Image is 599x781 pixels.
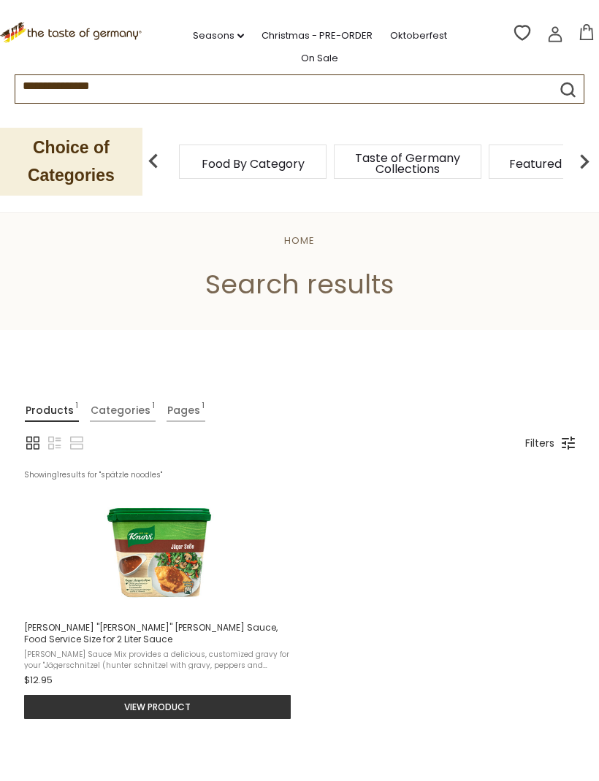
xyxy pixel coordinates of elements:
[284,234,315,247] a: Home
[24,673,53,688] span: $12.95
[75,400,78,420] span: 1
[349,153,466,174] a: Taste of Germany Collections
[24,695,291,719] button: View product
[24,622,292,645] span: [PERSON_NAME] "[PERSON_NAME]" [PERSON_NAME] Sauce, Food Service Size for 2 Liter Sauce
[193,28,244,44] a: Seasons
[45,268,554,301] h1: Search results
[390,28,447,44] a: Oktoberfest
[202,158,305,169] a: Food By Category
[301,50,338,66] a: On Sale
[167,399,205,422] a: View Pages Tab
[518,431,562,455] a: Filters
[139,147,168,176] img: previous arrow
[262,28,373,44] a: Christmas - PRE-ORDER
[152,400,155,420] span: 1
[46,434,64,452] a: View list mode
[57,469,59,480] b: 1
[570,147,599,176] img: next arrow
[90,399,156,422] a: View Categories Tab
[24,490,296,719] a: Knorr
[24,434,42,452] a: View grid mode
[68,434,85,452] a: View row mode
[25,399,79,422] a: View Products Tab
[202,400,205,420] span: 1
[24,649,292,669] span: [PERSON_NAME] Sauce Mix provides a delicious, customized gravy for your "Jägerschnitzel (hunter s...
